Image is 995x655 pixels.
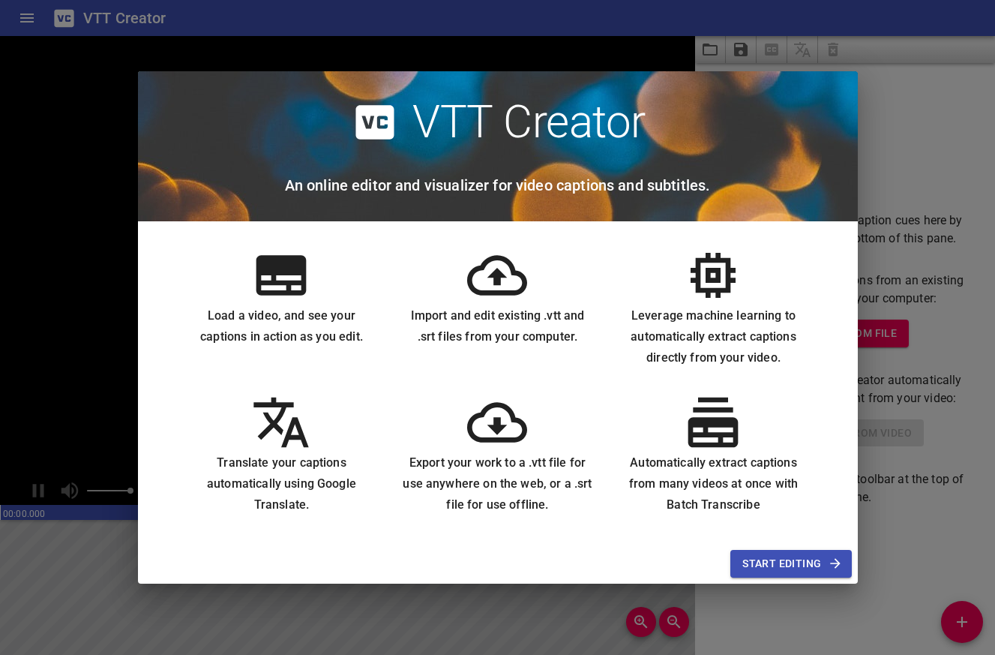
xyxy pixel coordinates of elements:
button: Start Editing [730,550,851,578]
h6: Load a video, and see your captions in action as you edit. [186,305,378,347]
h6: An online editor and visualizer for video captions and subtitles. [285,173,711,197]
h6: Import and edit existing .vtt and .srt files from your computer. [401,305,593,347]
span: Start Editing [742,554,839,573]
h6: Export your work to a .vtt file for use anywhere on the web, or a .srt file for use offline. [401,452,593,515]
h6: Automatically extract captions from many videos at once with Batch Transcribe [617,452,809,515]
h6: Translate your captions automatically using Google Translate. [186,452,378,515]
h2: VTT Creator [412,95,646,149]
h6: Leverage machine learning to automatically extract captions directly from your video. [617,305,809,368]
